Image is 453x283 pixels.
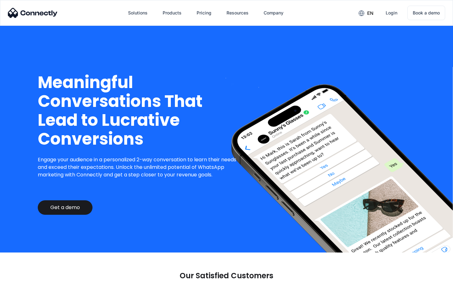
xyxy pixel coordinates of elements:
div: Company [264,8,283,17]
div: Login [386,8,397,17]
div: Resources [226,8,249,17]
ul: Language list [13,272,38,281]
p: Our Satisfied Customers [180,271,273,280]
img: Connectly Logo [8,8,58,18]
a: Get a demo [38,200,92,215]
a: Pricing [192,5,216,20]
h1: Meaningful Conversations That Lead to Lucrative Conversions [38,73,241,148]
div: Products [163,8,182,17]
p: Engage your audience in a personalized 2-way conversation to learn their needs and exceed their e... [38,156,241,179]
a: Login [381,5,402,20]
div: Pricing [197,8,211,17]
aside: Language selected: English [6,272,38,281]
a: Book a demo [407,6,445,20]
div: en [367,9,373,18]
div: Get a demo [50,204,80,211]
div: Solutions [128,8,148,17]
